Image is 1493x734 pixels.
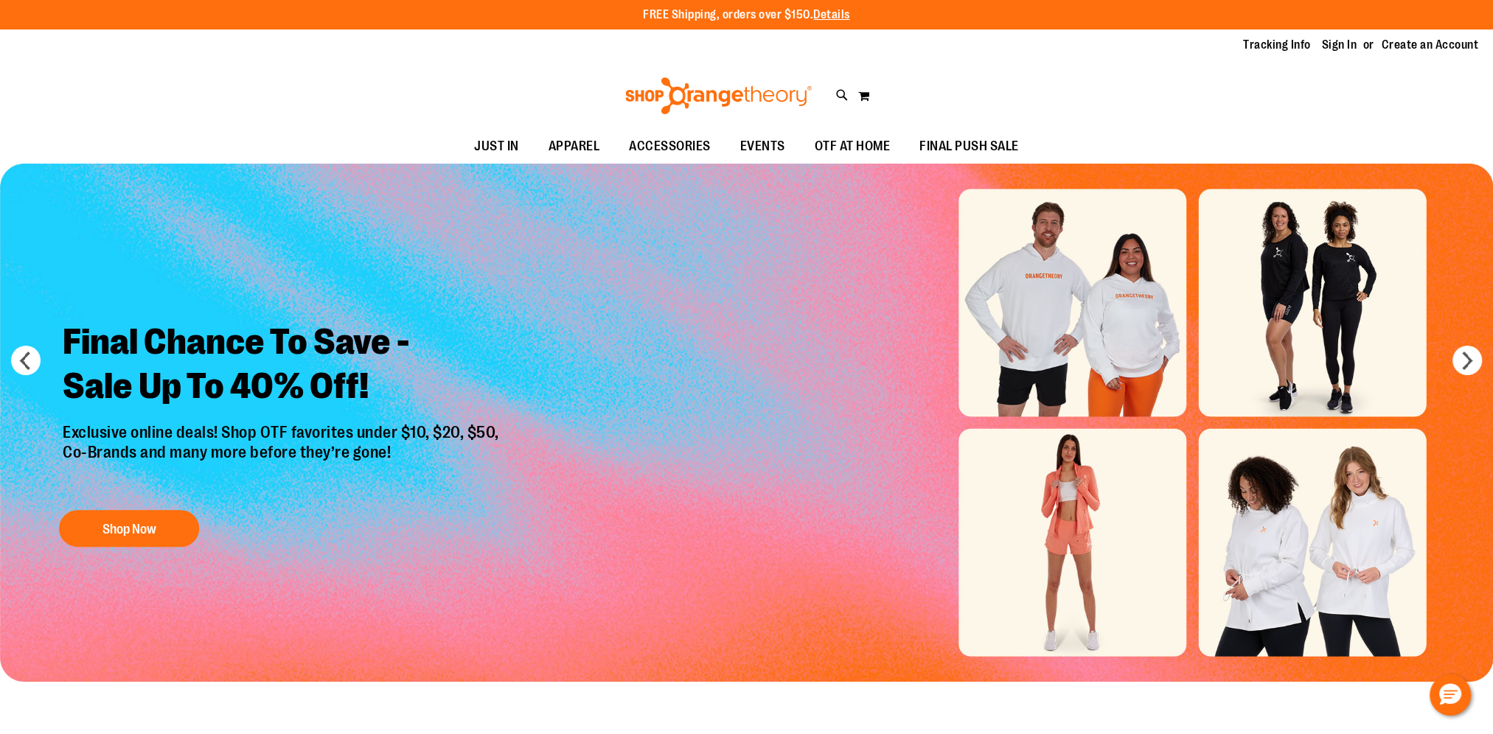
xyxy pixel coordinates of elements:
a: Details [813,8,850,21]
a: FINAL PUSH SALE [905,130,1034,164]
span: OTF AT HOME [815,130,891,163]
a: Create an Account [1382,37,1479,53]
span: APPAREL [549,130,600,163]
a: APPAREL [534,130,615,164]
span: JUST IN [474,130,519,163]
span: ACCESSORIES [629,130,711,163]
button: Shop Now [59,510,199,547]
button: prev [11,346,41,375]
a: EVENTS [725,130,800,164]
a: JUST IN [459,130,534,164]
p: FREE Shipping, orders over $150. [643,7,850,24]
img: Shop Orangetheory [623,77,814,114]
span: EVENTS [740,130,785,163]
a: Tracking Info [1243,37,1311,53]
h2: Final Chance To Save - Sale Up To 40% Off! [52,309,514,423]
span: FINAL PUSH SALE [919,130,1019,163]
a: ACCESSORIES [614,130,725,164]
a: Sign In [1322,37,1357,53]
p: Exclusive online deals! Shop OTF favorites under $10, $20, $50, Co-Brands and many more before th... [52,423,514,495]
button: next [1452,346,1482,375]
a: OTF AT HOME [800,130,905,164]
button: Hello, have a question? Let’s chat. [1430,674,1471,716]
